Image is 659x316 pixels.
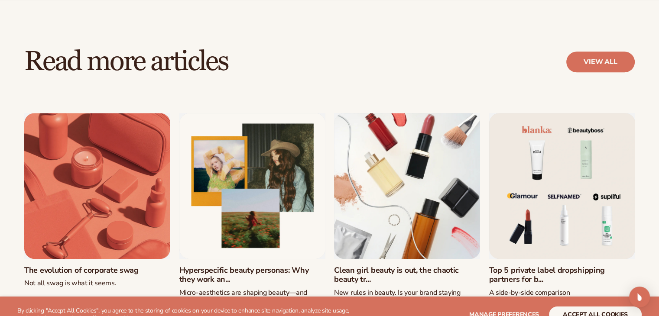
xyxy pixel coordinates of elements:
[24,47,228,76] h2: Read more articles
[179,266,325,284] a: Hyperspecific beauty personas: Why they work an...
[334,266,480,284] a: Clean girl beauty is out, the chaotic beauty tr...
[24,266,170,275] a: The evolution of corporate swag
[566,52,635,72] a: view all
[629,287,650,307] div: Open Intercom Messenger
[489,266,635,284] a: Top 5 private label dropshipping partners for b...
